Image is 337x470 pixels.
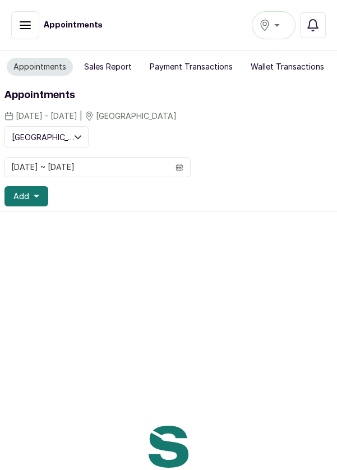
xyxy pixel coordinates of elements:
svg: calendar [176,163,183,171]
button: [GEOGRAPHIC_DATA] [4,126,89,148]
span: Add [13,191,29,202]
button: Sales Report [77,58,139,76]
button: Payment Transactions [143,58,239,76]
button: Add [4,186,48,206]
span: | [80,110,82,122]
h1: Appointments [44,20,103,31]
h1: Appointments [4,87,333,103]
input: Select date [5,158,169,177]
span: [GEOGRAPHIC_DATA] [96,110,177,122]
span: [GEOGRAPHIC_DATA] [12,131,75,143]
button: Appointments [7,58,73,76]
span: [DATE] - [DATE] [16,110,77,122]
button: Wallet Transactions [244,58,331,76]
